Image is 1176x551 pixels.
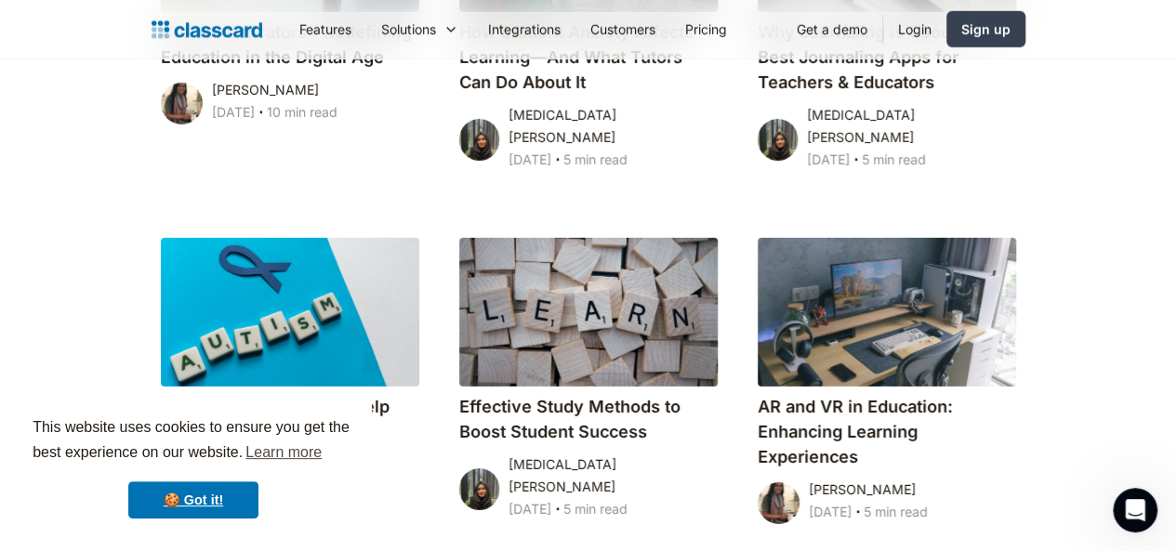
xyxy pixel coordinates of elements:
[509,104,717,149] div: [MEDICAL_DATA][PERSON_NAME]
[758,394,1016,469] h4: AR and VR in Education: Enhancing Learning Experiences
[850,149,862,175] div: ‧
[509,149,551,171] div: [DATE]
[961,20,1011,39] div: Sign up
[809,479,916,501] div: [PERSON_NAME]
[782,8,882,50] a: Get a demo
[883,8,946,50] a: Login
[509,498,551,520] div: [DATE]
[807,149,850,171] div: [DATE]
[563,149,628,171] div: 5 min read
[809,501,852,523] div: [DATE]
[212,79,319,101] div: [PERSON_NAME]
[15,399,372,536] div: cookieconsent
[864,501,928,523] div: 5 min read
[551,149,563,175] div: ‧
[670,8,742,50] a: Pricing
[509,453,717,498] div: [MEDICAL_DATA][PERSON_NAME]
[450,229,727,536] a: Effective Study Methods to Boost Student Success[MEDICAL_DATA][PERSON_NAME][DATE]‧5 min read
[862,149,926,171] div: 5 min read
[255,101,267,127] div: ‧
[575,8,670,50] a: Customers
[381,20,436,39] div: Solutions
[152,229,429,536] a: 6 Ways VR and AR Can Help Individuals with [MEDICAL_DATA][PERSON_NAME][DATE]‧8 min read
[459,394,718,444] h4: Effective Study Methods to Boost Student Success
[243,439,324,466] a: learn more about cookies
[267,101,337,124] div: 10 min read
[563,498,628,520] div: 5 min read
[946,11,1025,47] a: Sign up
[852,501,864,527] div: ‧
[551,498,563,524] div: ‧
[473,8,575,50] a: Integrations
[152,17,262,43] a: home
[748,229,1025,536] a: AR and VR in Education: Enhancing Learning Experiences[PERSON_NAME][DATE]‧5 min read
[33,416,354,466] span: This website uses cookies to ensure you get the best experience on our website.
[128,481,258,518] a: dismiss cookie message
[212,101,255,124] div: [DATE]
[807,104,1015,149] div: [MEDICAL_DATA][PERSON_NAME]
[161,394,419,469] h4: 6 Ways VR and AR Can Help Individuals with [MEDICAL_DATA]
[1113,488,1157,532] iframe: Intercom live chat
[284,8,366,50] a: Features
[366,8,473,50] div: Solutions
